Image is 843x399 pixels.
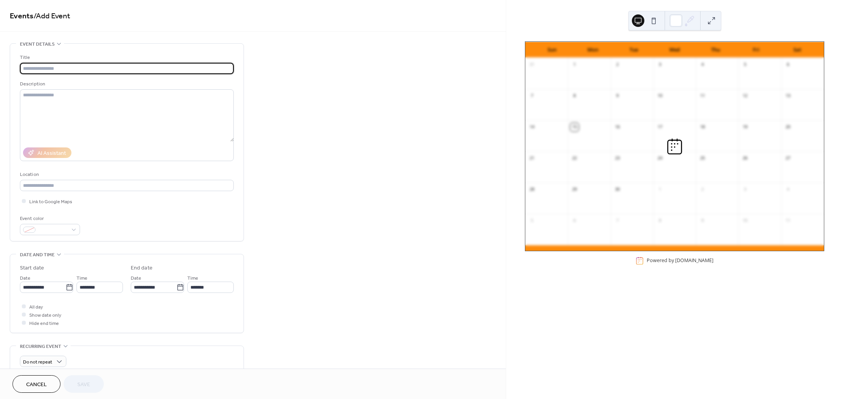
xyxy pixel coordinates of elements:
[528,123,536,131] div: 14
[698,185,707,194] div: 2
[12,375,60,393] button: Cancel
[76,274,87,282] span: Time
[29,311,61,319] span: Show date only
[570,123,579,131] div: 15
[573,42,614,58] div: Mon
[741,60,749,69] div: 5
[10,9,34,24] a: Events
[131,264,153,272] div: End date
[613,92,622,100] div: 9
[20,40,55,48] span: Event details
[784,123,792,131] div: 20
[613,42,654,58] div: Tue
[20,274,30,282] span: Date
[570,154,579,163] div: 22
[647,257,713,264] div: Powered by
[20,251,55,259] span: Date and time
[675,257,713,264] a: [DOMAIN_NAME]
[656,216,664,225] div: 8
[698,60,707,69] div: 4
[29,198,72,206] span: Link to Google Maps
[656,123,664,131] div: 17
[26,381,47,389] span: Cancel
[187,274,198,282] span: Time
[736,42,777,58] div: Fri
[784,60,792,69] div: 6
[29,303,43,311] span: All day
[613,154,622,163] div: 23
[532,42,573,58] div: Sun
[528,185,536,194] div: 28
[528,216,536,225] div: 5
[698,123,707,131] div: 18
[613,60,622,69] div: 2
[654,42,695,58] div: Wed
[777,42,818,58] div: Sat
[784,185,792,194] div: 4
[20,215,78,223] div: Event color
[698,154,707,163] div: 25
[698,216,707,225] div: 9
[20,342,61,351] span: Recurring event
[20,53,232,62] div: Title
[784,92,792,100] div: 13
[741,216,749,225] div: 10
[698,92,707,100] div: 11
[34,9,70,24] span: / Add Event
[570,185,579,194] div: 29
[570,60,579,69] div: 1
[741,92,749,100] div: 12
[741,123,749,131] div: 19
[613,123,622,131] div: 16
[741,154,749,163] div: 26
[613,216,622,225] div: 7
[528,92,536,100] div: 7
[656,60,664,69] div: 3
[528,154,536,163] div: 21
[570,216,579,225] div: 6
[20,80,232,88] div: Description
[29,319,59,328] span: Hide end time
[656,92,664,100] div: 10
[131,274,141,282] span: Date
[23,358,52,367] span: Do not repeat
[20,170,232,179] div: Location
[741,185,749,194] div: 3
[528,60,536,69] div: 31
[784,216,792,225] div: 11
[656,185,664,194] div: 1
[570,92,579,100] div: 8
[20,264,44,272] div: Start date
[656,154,664,163] div: 24
[695,42,736,58] div: Thu
[784,154,792,163] div: 27
[613,185,622,194] div: 30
